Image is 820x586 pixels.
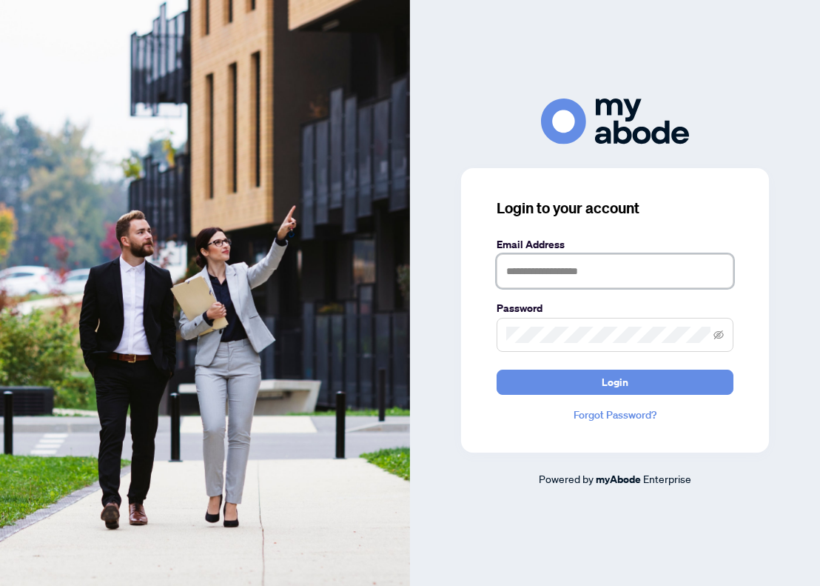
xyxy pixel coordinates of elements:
[596,471,641,487] a: myAbode
[713,330,724,340] span: eye-invisible
[497,300,733,316] label: Password
[497,198,733,219] h3: Login to your account
[497,370,733,395] button: Login
[643,472,691,485] span: Enterprise
[541,99,689,144] img: ma-logo
[539,472,594,485] span: Powered by
[497,236,733,253] label: Email Address
[497,407,733,423] a: Forgot Password?
[602,370,628,394] span: Login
